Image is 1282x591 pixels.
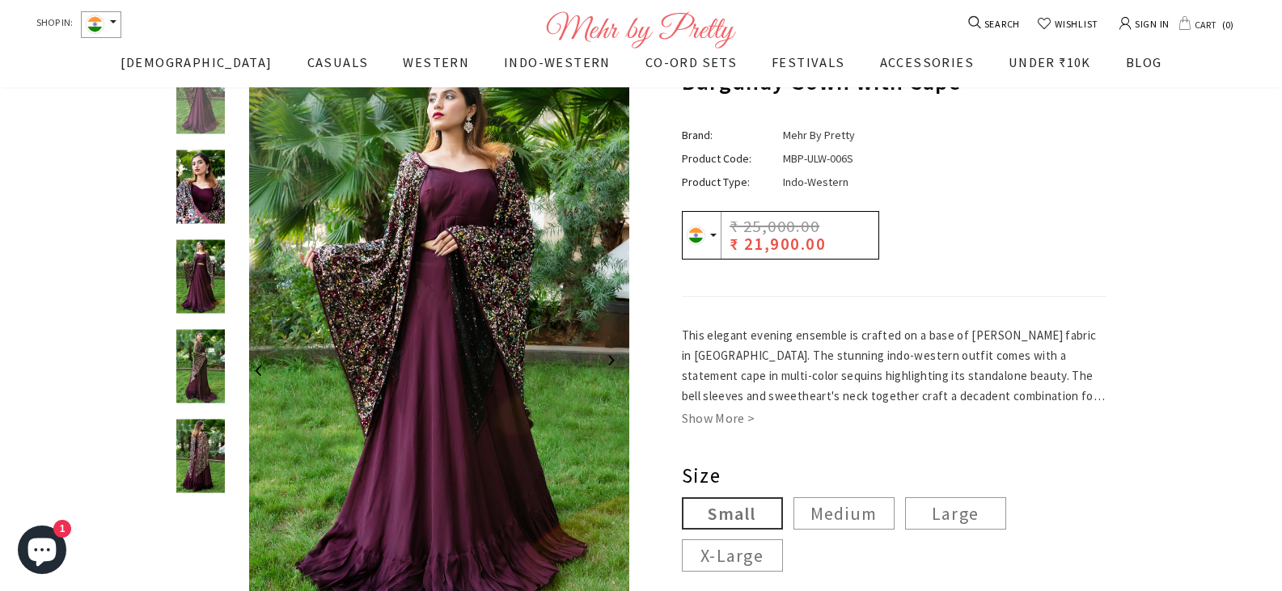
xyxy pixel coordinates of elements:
label: Product Code: [682,150,776,167]
span: ACCESSORIES [880,54,974,71]
a: SEARCH [970,15,1021,33]
label: Small [682,497,783,530]
span: ₹ 25,000.00 [730,216,819,237]
a: Mehr By Pretty [783,128,855,142]
span: UNDER ₹10K [1009,54,1091,71]
span: BLOG [1126,54,1162,71]
span: MBP-ULW-006S [783,151,853,166]
label: Medium [793,497,895,530]
a: UNDER ₹10K [1009,52,1091,87]
img: Burgundy Gown with Cape [172,240,229,314]
img: Burgundy Gown with Cape [172,330,229,403]
label: Brand: [682,126,776,144]
a: WESTERN [403,52,469,87]
span: CART [1191,15,1218,34]
img: Burgundy Gown with Cape [172,420,229,493]
inbox-online-store-chat: Shopify online store chat [13,526,71,578]
span: Size [682,462,721,488]
label: Large [905,497,1006,530]
span: Indo-Western [783,175,848,189]
span: INDO-WESTERN [504,54,611,71]
a: CART 0 [1178,15,1237,34]
a: FESTIVALS [772,52,845,87]
label: X-Large [682,539,783,572]
span: WISHLIST [1051,15,1098,33]
img: Logo Footer [546,11,736,49]
a: INDO-WESTERN [504,52,611,87]
span: WESTERN [403,54,469,71]
span: ₹ 21,900.00 [730,234,826,255]
a: WISHLIST [1037,15,1098,33]
span: Base fabric- [PERSON_NAME] and Sequinced fabric [712,408,984,424]
span: SHOP IN: [36,11,73,38]
span: 0 [1218,15,1237,34]
span: CASUALS [307,54,369,71]
a: CASUALS [307,52,369,87]
a: BLOG [1126,52,1162,87]
a: SIGN IN [1119,11,1170,36]
span: This elegant evening ensemble is crafted on a base of [PERSON_NAME] fabric in [GEOGRAPHIC_DATA]. ... [682,327,1105,444]
span: SIGN IN [1132,13,1170,33]
span: [DEMOGRAPHIC_DATA] [121,54,273,71]
span: FESTIVALS [772,54,845,71]
img: Burgundy Gown with Cape [172,150,229,224]
label: Product Type: [682,173,776,191]
a: [DEMOGRAPHIC_DATA] [121,52,273,87]
img: Burgundy Gown with Cape [172,61,229,134]
a: ACCESSORIES [880,52,974,87]
span: SEARCH [983,15,1021,33]
a: CO-ORD SETS [645,52,737,87]
a: Show More > [682,409,755,427]
span: CO-ORD SETS [645,54,737,71]
img: INR [687,226,705,245]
